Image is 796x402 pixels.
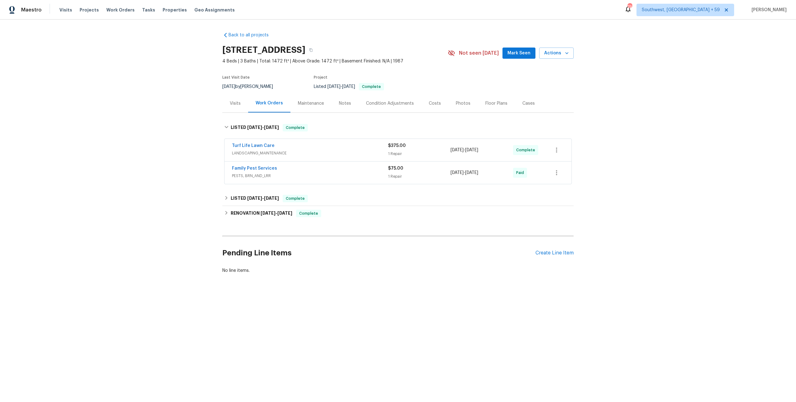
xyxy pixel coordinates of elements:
h6: LISTED [231,195,279,202]
span: [DATE] [261,211,275,215]
div: LISTED [DATE]-[DATE]Complete [222,118,574,138]
span: Work Orders [106,7,135,13]
div: by [PERSON_NAME] [222,83,280,90]
span: [DATE] [342,85,355,89]
div: No line items. [222,267,574,274]
div: Photos [456,100,470,107]
span: $75.00 [388,166,403,171]
span: [DATE] [247,196,262,200]
div: Floor Plans [485,100,507,107]
span: [DATE] [264,125,279,130]
span: [DATE] [264,196,279,200]
span: Last Visit Date [222,75,250,79]
div: Maintenance [298,100,324,107]
div: Condition Adjustments [366,100,414,107]
div: Work Orders [256,100,283,106]
span: - [327,85,355,89]
span: [DATE] [222,85,235,89]
a: Family Pest Services [232,166,277,171]
a: Back to all projects [222,32,282,38]
span: Visits [59,7,72,13]
span: [DATE] [451,171,464,175]
div: Notes [339,100,351,107]
span: 4 Beds | 3 Baths | Total: 1472 ft² | Above Grade: 1472 ft² | Basement Finished: N/A | 1987 [222,58,448,64]
span: [DATE] [277,211,292,215]
button: Mark Seen [502,48,535,59]
span: Complete [283,195,307,202]
span: [DATE] [465,148,478,152]
h2: Pending Line Items [222,239,535,267]
span: [DATE] [465,171,478,175]
div: Create Line Item [535,250,574,256]
span: Geo Assignments [194,7,235,13]
div: LISTED [DATE]-[DATE]Complete [222,191,574,206]
span: - [247,125,279,130]
div: 1 Repair [388,151,451,157]
span: Maestro [21,7,42,13]
span: Projects [80,7,99,13]
span: $375.00 [388,144,406,148]
div: 1 Repair [388,173,451,180]
span: Complete [359,85,383,89]
span: [DATE] [451,148,464,152]
span: - [261,211,292,215]
h6: RENOVATION [231,210,292,217]
span: LANDSCAPING_MAINTENANCE [232,150,388,156]
span: Tasks [142,8,155,12]
span: Complete [516,147,538,153]
h2: [STREET_ADDRESS] [222,47,305,53]
div: Cases [522,100,535,107]
span: Complete [297,210,321,217]
span: - [451,170,478,176]
div: Costs [429,100,441,107]
a: Turf Life Lawn Care [232,144,275,148]
div: 792 [627,4,632,10]
span: [PERSON_NAME] [749,7,787,13]
span: Southwest, [GEOGRAPHIC_DATA] + 59 [642,7,720,13]
div: RENOVATION [DATE]-[DATE]Complete [222,206,574,221]
span: Project [314,75,327,79]
span: Properties [163,7,187,13]
span: Mark Seen [507,49,530,57]
span: PESTS, BRN_AND_LRR [232,173,388,179]
span: [DATE] [247,125,262,130]
span: Paid [516,170,526,176]
span: Actions [544,49,569,57]
div: Visits [230,100,241,107]
span: - [247,196,279,200]
span: Complete [283,125,307,131]
h6: LISTED [231,124,279,131]
span: [DATE] [327,85,340,89]
button: Copy Address [305,44,317,56]
span: Not seen [DATE] [459,50,499,56]
button: Actions [539,48,574,59]
span: Listed [314,85,384,89]
span: - [451,147,478,153]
